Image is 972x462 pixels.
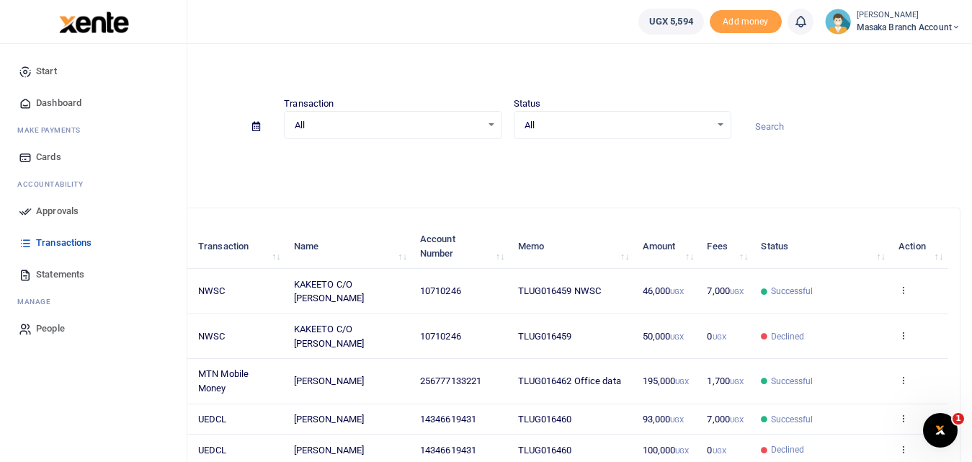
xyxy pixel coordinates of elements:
a: Statements [12,259,175,290]
th: Fees: activate to sort column ascending [699,224,753,269]
img: profile-user [825,9,851,35]
span: KAKEETO C/O [PERSON_NAME] [294,324,364,349]
span: 7,000 [707,414,744,425]
a: Add money [710,15,782,26]
small: [PERSON_NAME] [857,9,960,22]
span: TLUG016459 [518,331,572,342]
span: TLUG016459 NWSC [518,285,602,296]
small: UGX [730,378,744,386]
small: UGX [670,416,684,424]
span: All [295,118,481,133]
span: UEDCL [198,445,227,456]
label: Transaction [284,97,334,111]
h4: Transactions [55,62,960,78]
a: logo-small logo-large logo-large [58,16,129,27]
span: 10710246 [420,331,461,342]
small: UGX [713,333,726,341]
label: Status [514,97,541,111]
span: ake Payments [24,125,81,136]
small: UGX [670,288,684,296]
li: M [12,290,175,313]
th: Action: activate to sort column ascending [891,224,948,269]
span: Declined [771,443,805,456]
span: countability [28,179,83,190]
span: Add money [710,10,782,34]
span: 10710246 [420,285,461,296]
span: 46,000 [643,285,685,296]
span: Successful [771,285,813,298]
th: Account Number: activate to sort column ascending [412,224,510,269]
span: Dashboard [36,96,81,110]
span: MTN Mobile Money [198,368,249,394]
iframe: Intercom live chat [923,413,958,448]
a: Start [12,55,175,87]
small: UGX [730,416,744,424]
span: [PERSON_NAME] [294,445,364,456]
span: anage [24,296,51,307]
span: Start [36,64,57,79]
span: 93,000 [643,414,685,425]
span: UGX 5,594 [649,14,693,29]
span: Approvals [36,204,79,218]
li: Ac [12,173,175,195]
span: TLUG016460 [518,414,572,425]
span: 256777133221 [420,376,481,386]
img: logo-large [59,12,129,33]
th: Memo: activate to sort column ascending [509,224,634,269]
span: Transactions [36,236,92,250]
span: Declined [771,330,805,343]
a: profile-user [PERSON_NAME] Masaka Branch Account [825,9,960,35]
input: Search [743,115,960,139]
small: UGX [675,378,689,386]
span: 195,000 [643,376,690,386]
small: UGX [730,288,744,296]
a: Dashboard [12,87,175,119]
span: 14346619431 [420,414,476,425]
span: 1 [953,413,964,425]
small: UGX [675,447,689,455]
th: Transaction: activate to sort column ascending [190,224,286,269]
small: UGX [670,333,684,341]
a: Transactions [12,227,175,259]
span: 1,700 [707,376,744,386]
span: All [525,118,710,133]
span: People [36,321,65,336]
span: KAKEETO C/O [PERSON_NAME] [294,279,364,304]
span: 0 [707,445,726,456]
li: M [12,119,175,141]
span: UEDCL [198,414,227,425]
span: TLUG016462 Office data [518,376,621,386]
span: [PERSON_NAME] [294,414,364,425]
span: 50,000 [643,331,685,342]
span: 0 [707,331,726,342]
th: Amount: activate to sort column ascending [634,224,699,269]
a: Cards [12,141,175,173]
th: Name: activate to sort column ascending [286,224,412,269]
span: Masaka Branch Account [857,21,960,34]
span: Statements [36,267,84,282]
a: UGX 5,594 [638,9,704,35]
th: Status: activate to sort column ascending [753,224,891,269]
span: [PERSON_NAME] [294,376,364,386]
span: Cards [36,150,61,164]
span: Successful [771,375,813,388]
small: UGX [713,447,726,455]
span: NWSC [198,285,225,296]
span: 100,000 [643,445,690,456]
span: Successful [771,413,813,426]
a: People [12,313,175,345]
span: 7,000 [707,285,744,296]
li: Toup your wallet [710,10,782,34]
a: Approvals [12,195,175,227]
li: Wallet ballance [633,9,710,35]
p: Download [55,156,960,172]
span: NWSC [198,331,225,342]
